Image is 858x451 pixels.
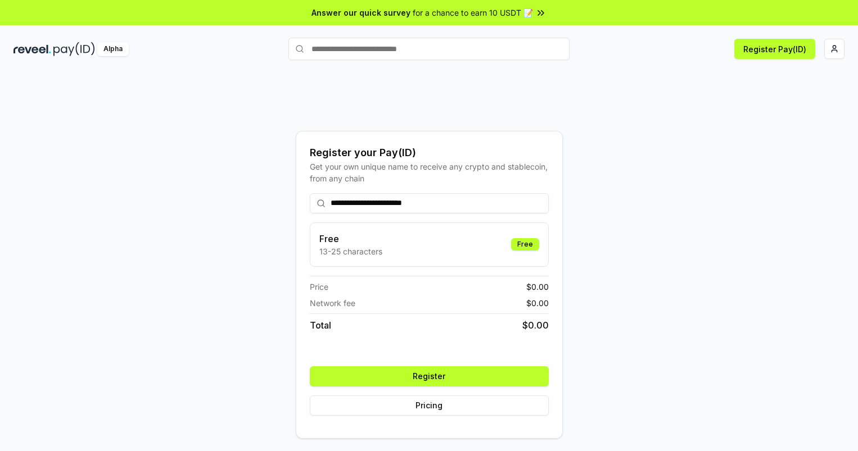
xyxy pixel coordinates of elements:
[97,42,129,56] div: Alpha
[311,7,410,19] span: Answer our quick survey
[522,318,549,332] span: $ 0.00
[310,395,549,416] button: Pricing
[734,39,815,59] button: Register Pay(ID)
[310,161,549,184] div: Get your own unique name to receive any crypto and stablecoin, from any chain
[526,297,549,309] span: $ 0.00
[413,7,533,19] span: for a chance to earn 10 USDT 📝
[319,245,382,257] p: 13-25 characters
[310,366,549,386] button: Register
[310,145,549,161] div: Register your Pay(ID)
[526,281,549,293] span: $ 0.00
[511,238,539,250] div: Free
[13,42,51,56] img: reveel_dark
[319,232,382,245] h3: Free
[53,42,95,56] img: pay_id
[310,281,328,293] span: Price
[310,297,355,309] span: Network fee
[310,318,331,332] span: Total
